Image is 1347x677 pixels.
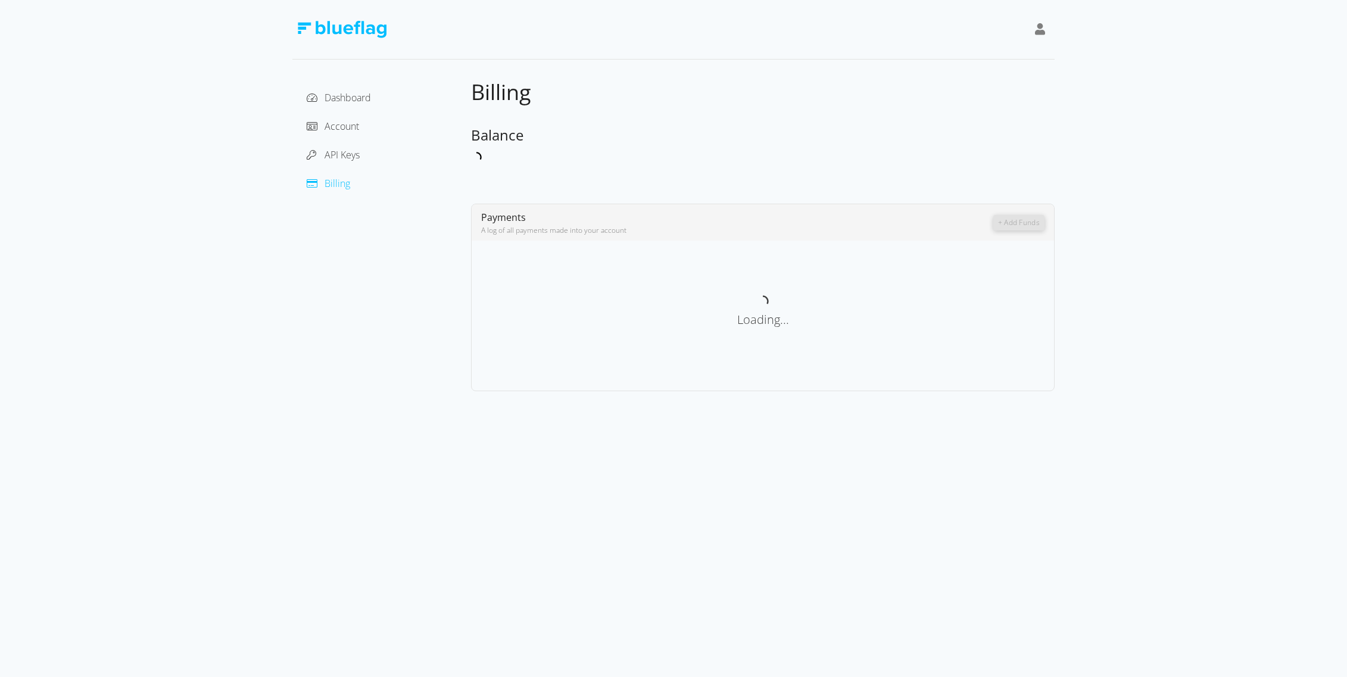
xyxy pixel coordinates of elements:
span: Payments [481,211,526,224]
img: Blue Flag Logo [297,21,386,38]
button: + Add Funds [993,215,1044,230]
span: Balance [471,125,523,145]
span: Dashboard [325,91,371,104]
span: Account [325,120,359,133]
a: API Keys [307,148,360,161]
span: Billing [325,177,350,190]
a: Account [307,120,359,133]
div: Loading... [481,311,1044,329]
a: Billing [307,177,350,190]
div: A log of all payments made into your account [481,225,993,236]
span: API Keys [325,148,360,161]
a: Dashboard [307,91,371,104]
span: Billing [471,77,531,107]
